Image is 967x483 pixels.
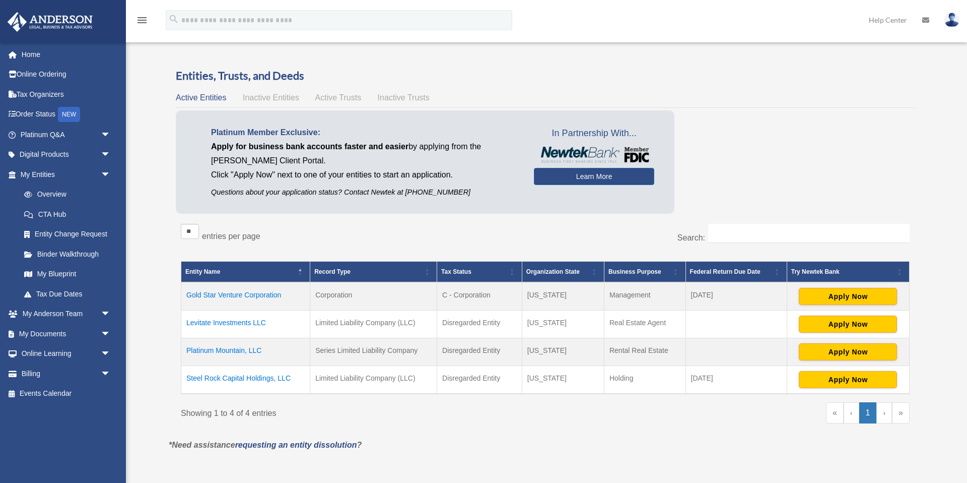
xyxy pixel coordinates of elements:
p: by applying from the [PERSON_NAME] Client Portal. [211,140,519,168]
td: C - Corporation [437,282,522,311]
div: Showing 1 to 4 of 4 entries [181,402,538,420]
div: Try Newtek Bank [791,266,894,278]
td: Limited Liability Company (LLC) [310,366,437,394]
a: Tax Organizers [7,84,126,104]
img: Anderson Advisors Platinum Portal [5,12,96,32]
span: arrow_drop_down [101,324,121,344]
a: Order StatusNEW [7,104,126,125]
a: Previous [844,402,859,424]
th: Business Purpose: Activate to sort [604,261,685,282]
a: Billingarrow_drop_down [7,364,126,384]
button: Apply Now [799,316,897,333]
td: Corporation [310,282,437,311]
td: Steel Rock Capital Holdings, LLC [181,366,310,394]
em: *Need assistance ? [169,441,362,449]
td: [US_STATE] [522,282,604,311]
td: Platinum Mountain, LLC [181,338,310,366]
a: Overview [14,185,116,205]
a: Online Learningarrow_drop_down [7,344,126,364]
td: [US_STATE] [522,338,604,366]
p: Platinum Member Exclusive: [211,126,519,140]
td: Levitate Investments LLC [181,310,310,338]
td: [US_STATE] [522,366,604,394]
a: Last [892,402,910,424]
td: Series Limited Liability Company [310,338,437,366]
a: Digital Productsarrow_drop_down [7,145,126,165]
i: menu [136,14,148,26]
span: Active Entities [176,93,226,102]
button: Apply Now [799,371,897,388]
span: Entity Name [185,268,220,275]
i: search [168,14,179,25]
a: Next [876,402,892,424]
span: Business Purpose [608,268,661,275]
td: Holding [604,366,685,394]
a: First [826,402,844,424]
span: Active Trusts [315,93,362,102]
span: In Partnership With... [534,126,654,142]
button: Apply Now [799,288,897,305]
span: Tax Status [441,268,471,275]
a: Learn More [534,168,654,185]
span: Apply for business bank accounts faster and easier [211,142,408,151]
span: Record Type [314,268,351,275]
th: Federal Return Due Date: Activate to sort [685,261,787,282]
a: requesting an entity dissolution [235,441,357,449]
span: Federal Return Due Date [690,268,761,275]
span: arrow_drop_down [101,164,121,185]
td: Rental Real Estate [604,338,685,366]
td: Disregarded Entity [437,366,522,394]
span: Inactive Trusts [378,93,430,102]
a: My Entitiesarrow_drop_down [7,164,121,185]
a: CTA Hub [14,204,121,224]
div: NEW [58,107,80,122]
span: arrow_drop_down [101,344,121,365]
td: Gold Star Venture Corporation [181,282,310,311]
span: Inactive Entities [243,93,299,102]
a: Platinum Q&Aarrow_drop_down [7,125,126,145]
td: [DATE] [685,282,787,311]
label: Search: [677,233,705,242]
span: arrow_drop_down [101,304,121,325]
td: [DATE] [685,366,787,394]
p: Questions about your application status? Contact Newtek at [PHONE_NUMBER] [211,186,519,199]
th: Organization State: Activate to sort [522,261,604,282]
th: Record Type: Activate to sort [310,261,437,282]
a: 1 [859,402,877,424]
a: Binder Walkthrough [14,244,121,264]
button: Apply Now [799,343,897,360]
h3: Entities, Trusts, and Deeds [176,68,915,84]
a: Online Ordering [7,65,126,85]
th: Entity Name: Activate to invert sorting [181,261,310,282]
td: Real Estate Agent [604,310,685,338]
p: Click "Apply Now" next to one of your entities to start an application. [211,168,519,182]
a: Home [7,44,126,65]
a: My Documentsarrow_drop_down [7,324,126,344]
a: My Anderson Teamarrow_drop_down [7,304,126,324]
span: arrow_drop_down [101,364,121,384]
a: Events Calendar [7,384,126,404]
span: arrow_drop_down [101,145,121,165]
span: Organization State [526,268,580,275]
td: Disregarded Entity [437,310,522,338]
a: Entity Change Request [14,224,121,245]
span: arrow_drop_down [101,125,121,145]
a: My Blueprint [14,264,121,284]
a: menu [136,18,148,26]
a: Tax Due Dates [14,284,121,304]
td: [US_STATE] [522,310,604,338]
td: Limited Liability Company (LLC) [310,310,437,338]
label: entries per page [202,232,260,240]
th: Try Newtek Bank : Activate to sort [787,261,909,282]
td: Disregarded Entity [437,338,522,366]
td: Management [604,282,685,311]
img: User Pic [944,13,959,27]
img: NewtekBankLogoSM.png [539,147,649,163]
th: Tax Status: Activate to sort [437,261,522,282]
